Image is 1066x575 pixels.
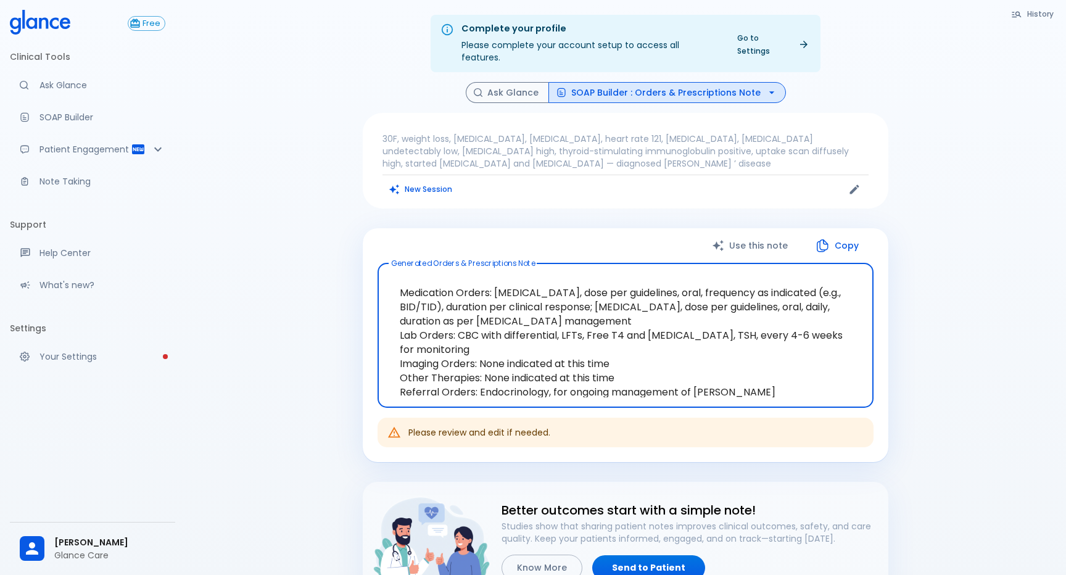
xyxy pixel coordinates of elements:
[10,42,175,72] li: Clinical Tools
[39,79,165,91] p: Ask Glance
[382,133,869,170] p: 30F, weight loss, [MEDICAL_DATA], [MEDICAL_DATA], heart rate 121, [MEDICAL_DATA], [MEDICAL_DATA] ...
[54,549,165,561] p: Glance Care
[730,29,816,60] a: Go to Settings
[128,16,175,31] a: Click to view or change your subscription
[461,19,720,68] div: Please complete your account setup to access all features.
[10,168,175,195] a: Advanced note-taking
[1005,5,1061,23] button: History
[10,72,175,99] a: Moramiz: Find ICD10AM codes instantly
[39,247,165,259] p: Help Center
[10,104,175,131] a: Docugen: Compose a clinical documentation in seconds
[700,233,803,259] button: Use this note
[382,180,460,198] button: Clears all inputs and results.
[502,500,878,520] h6: Better outcomes start with a simple note!
[10,271,175,299] div: Recent updates and feature releases
[408,421,550,444] div: Please review and edit if needed.
[502,520,878,545] p: Studies show that sharing patient notes improves clinical outcomes, safety, and care quality. Kee...
[803,233,874,259] button: Copy
[10,239,175,267] a: Get help from our support team
[386,273,865,397] textarea: Medication Orders: [MEDICAL_DATA], dose per guidelines, oral, frequency as indicated (e.g., BID/T...
[10,527,175,570] div: [PERSON_NAME]Glance Care
[845,180,864,199] button: Edit
[39,350,165,363] p: Your Settings
[10,136,175,163] div: Patient Reports & Referrals
[39,111,165,123] p: SOAP Builder
[54,536,165,549] span: [PERSON_NAME]
[10,343,175,370] a: Please complete account setup
[39,175,165,188] p: Note Taking
[128,16,165,31] button: Free
[10,210,175,239] li: Support
[138,19,165,28] span: Free
[39,279,165,291] p: What's new?
[39,143,131,155] p: Patient Engagement
[466,82,549,104] button: Ask Glance
[461,22,720,36] div: Complete your profile
[391,258,535,268] label: Generated Orders & Prescriptions Note
[548,82,786,104] button: SOAP Builder : Orders & Prescriptions Note
[10,313,175,343] li: Settings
